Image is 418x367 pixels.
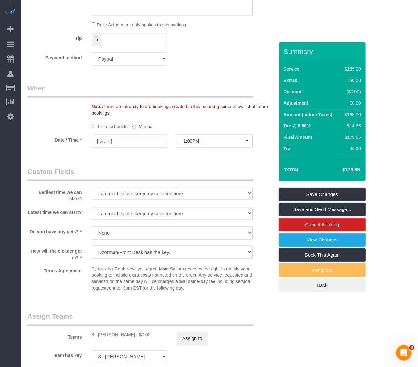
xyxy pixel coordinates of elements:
[284,145,290,152] label: Tip
[27,312,253,326] legend: Assign Teams
[284,123,311,129] label: Tax @ 8.88%
[177,332,208,345] button: Assign to
[279,188,366,201] a: Save Changes
[23,246,87,261] label: How will the cleaner get in? *
[342,145,361,152] div: $0.00
[92,125,96,129] input: From schedule
[23,350,87,359] label: Team has key
[284,77,297,84] label: Extras
[342,77,361,84] div: $0.00
[409,345,414,350] span: 3
[342,134,361,140] div: $179.65
[342,123,361,129] div: $14.65
[23,187,87,202] label: Earliest time we can start?
[284,134,312,140] label: Final Amount
[184,138,246,144] span: 1:00PM
[97,22,186,27] span: Price Adjustment only applies to this booking
[4,6,17,15] img: Automaid Logo
[27,83,253,98] legend: When
[279,248,366,262] a: Book This Again
[284,100,308,106] label: Adjustment
[342,100,361,106] div: $0.00
[23,135,87,143] label: Date / Time *
[132,121,154,130] label: Manual
[279,233,366,247] a: View Changes
[279,279,366,292] a: Back
[342,66,361,72] div: $165.00
[92,266,253,291] p: By clicking 'Book Now' you agree Maid Sailors reserves the right to modify your booking to includ...
[92,104,103,109] strong: Note:
[23,332,87,341] label: Teams
[92,332,167,338] div: 0 hours x $17.00/hour
[23,226,87,235] label: Do you have any pets? *
[396,345,412,361] iframe: Intercom live chat
[279,218,366,231] a: Cancel Booking
[284,167,300,172] strong: Total
[279,203,366,216] a: Save and Send Message...
[23,207,87,216] label: Latest time we can start?
[92,33,102,46] span: $
[132,125,136,129] input: Manual
[323,167,360,173] h4: $179.65
[92,135,167,148] input: MM/DD/YYYY
[284,48,363,55] h3: Summary
[23,33,87,42] label: Tip
[284,111,332,118] label: Amount (before Taxes)
[342,88,361,95] div: ($0.00)
[27,167,253,181] legend: Custom Fields
[92,104,268,116] a: View list of future bookings
[87,103,279,116] div: There are already future bookings created in this recurring series.
[92,121,128,130] label: From schedule
[284,88,303,95] label: Discount
[23,266,87,274] label: Terms Agreement
[23,52,87,61] label: Payment method
[342,111,361,118] div: $165.00
[177,135,253,148] button: 1:00PM
[284,66,300,72] label: Service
